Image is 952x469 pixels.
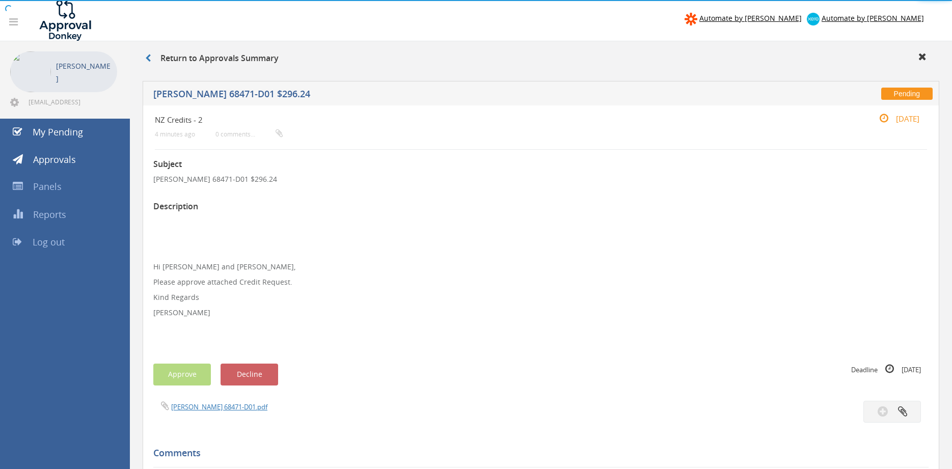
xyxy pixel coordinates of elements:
h3: Subject [153,160,929,169]
h3: Return to Approvals Summary [145,54,279,63]
span: Approvals [33,153,76,165]
span: Reports [33,208,66,220]
h5: [PERSON_NAME] 68471-D01 $296.24 [153,89,698,102]
small: Deadline [DATE] [851,364,921,375]
span: Automate by [PERSON_NAME] [699,13,802,23]
p: [PERSON_NAME] [153,308,929,318]
span: Panels [33,180,62,192]
span: [EMAIL_ADDRESS][DOMAIN_NAME] [29,98,115,106]
small: [DATE] [868,113,919,124]
p: Please approve attached Credit Request. [153,277,929,287]
span: Automate by [PERSON_NAME] [822,13,924,23]
span: Log out [33,236,65,248]
a: [PERSON_NAME] 68471-D01.pdf [171,402,267,411]
p: [PERSON_NAME] [56,60,112,85]
span: My Pending [33,126,83,138]
h4: NZ Credits - 2 [155,116,798,124]
img: xero-logo.png [807,13,820,25]
p: Hi [PERSON_NAME] and [PERSON_NAME], [153,262,929,272]
h3: Description [153,202,929,211]
button: Decline [221,364,278,385]
small: 4 minutes ago [155,130,195,138]
h5: Comments [153,448,921,458]
p: Kind Regards [153,292,929,302]
p: [PERSON_NAME] 68471-D01 $296.24 [153,174,929,184]
img: zapier-logomark.png [685,13,697,25]
button: Approve [153,364,211,385]
span: Pending [881,88,933,100]
small: 0 comments... [215,130,283,138]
